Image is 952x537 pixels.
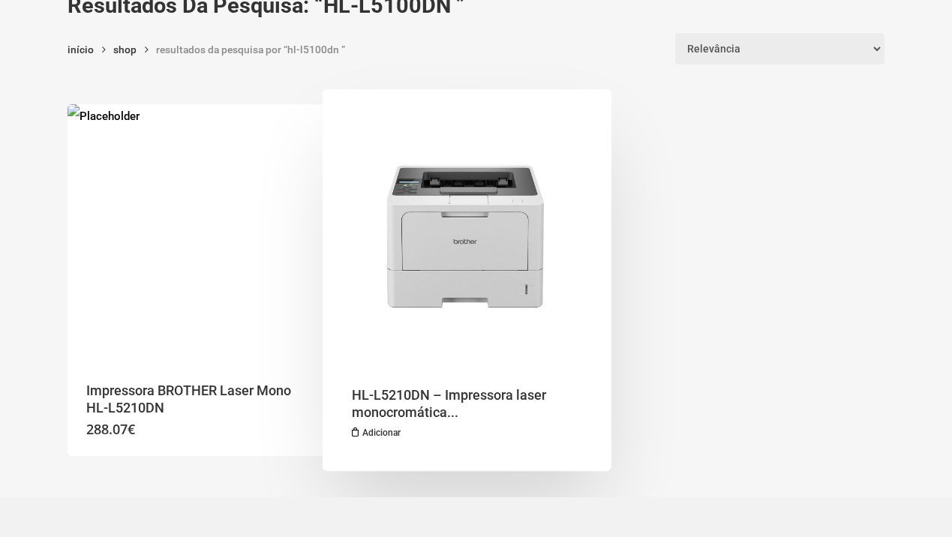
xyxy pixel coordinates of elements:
a: HL-L5210DN - Impressora laser monocromática de uso profissional, com impressão duplex automática ... [338,104,596,363]
bdi: 288.07 [86,420,135,438]
a: Adiciona ao carrinho: “HL-L5210DN - Impressora laser monocromática de uso profissional, com impre... [352,427,401,437]
a: Shop [113,43,137,56]
img: Placeholder [68,104,326,363]
span: Adicionar [362,424,401,441]
a: Início [68,43,94,56]
select: Ordem da loja [675,33,884,64]
img: Placeholder [338,104,596,363]
a: Impressora BROTHER Laser Mono HL-L5210DN [68,104,326,363]
a: HL-L5210DN – Impressora laser monocromática... [352,386,573,422]
a: Impressora BROTHER Laser Mono HL-L5210DN [86,382,308,418]
span: € [128,420,135,438]
span: Resultados da Pesquisa por “HL-L5100DN ” [156,43,345,55]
